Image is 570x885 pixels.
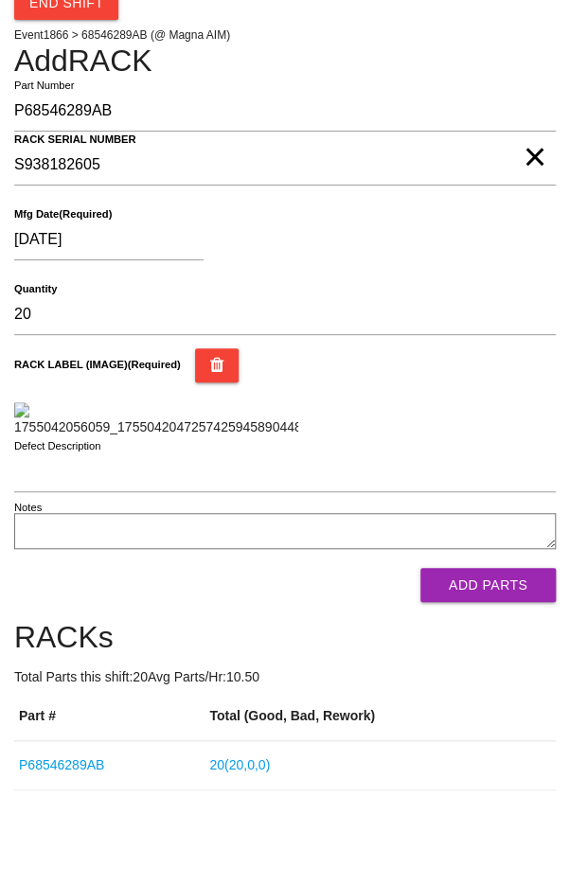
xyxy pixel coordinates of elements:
input: Pick a Date [14,220,204,260]
b: Quantity [14,283,57,295]
img: 1755042056059_17550420472574259458904483643118.jpg [14,402,298,437]
th: Part # [14,692,205,741]
label: Notes [14,500,42,516]
button: Add Parts [420,568,556,602]
th: Total (Good, Bad, Rework) [205,692,556,741]
p: Total Parts this shift: 20 Avg Parts/Hr: 10.50 [14,667,556,687]
b: RACK LABEL (IMAGE) (Required) [14,359,181,370]
h4: Add RACK [14,44,556,78]
input: Required [14,294,556,335]
label: Defect Description [14,438,101,454]
span: Event 1866 > 68546289AB (@ Magna AIM) [14,28,230,42]
b: Mfg Date (Required) [14,208,112,221]
input: Required [14,91,556,132]
button: RACK LABEL (IMAGE)(Required) [195,348,240,382]
a: P68546289AB [19,757,104,772]
a: 20(20,0,0) [209,757,270,772]
h4: RACKs [14,621,556,654]
label: Part Number [14,78,74,94]
span: Clear Input [523,119,546,157]
b: RACK SERIAL NUMBER [14,133,136,146]
input: Required [14,145,556,186]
